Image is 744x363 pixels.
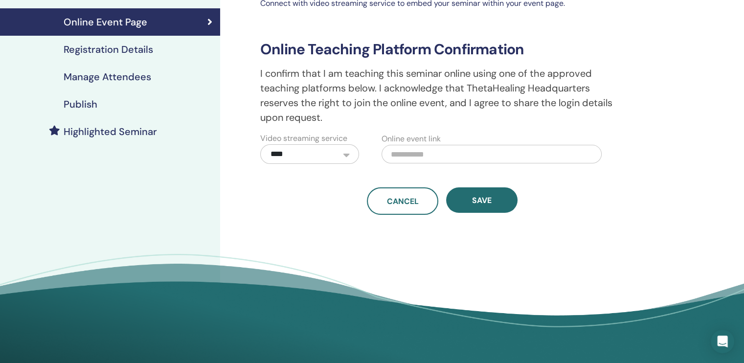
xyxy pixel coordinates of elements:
h3: Online Teaching Platform Confirmation [254,41,630,58]
label: Video streaming service [260,133,347,144]
h4: Publish [64,98,97,110]
div: Open Intercom Messenger [711,330,734,353]
span: Cancel [387,196,419,206]
h4: Highlighted Seminar [64,126,157,137]
span: Save [472,195,492,205]
label: Online event link [382,133,441,145]
button: Save [446,187,518,213]
a: Cancel [367,187,438,215]
h4: Online Event Page [64,16,147,28]
p: I confirm that I am teaching this seminar online using one of the approved teaching platforms bel... [254,66,630,125]
h4: Registration Details [64,44,153,55]
h4: Manage Attendees [64,71,151,83]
